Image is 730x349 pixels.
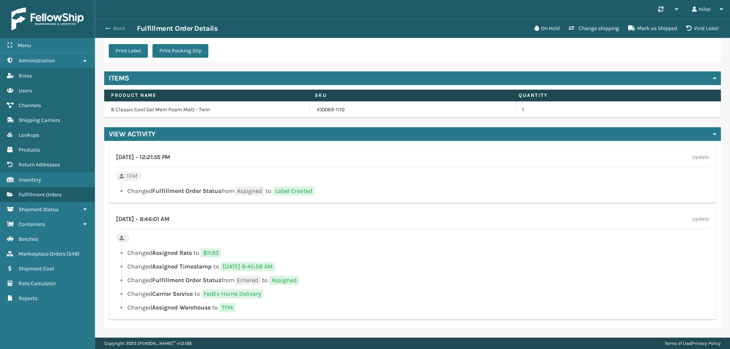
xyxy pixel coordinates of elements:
[534,25,539,31] i: On Hold
[137,24,217,33] h3: Fulfillment Order Details
[19,177,41,183] span: Inventory
[692,153,709,162] label: Update
[692,341,721,346] a: Privacy Policy
[19,132,39,138] span: Lookups
[116,153,170,162] h4: [DATE] 12:21:55 PM
[202,289,263,298] span: FedEx Home Delivery
[109,129,156,139] h4: View Activity
[624,21,682,36] button: Mark as Shipped
[682,21,723,36] button: Void Label
[152,249,192,256] span: Assigned Rate
[104,338,192,349] p: Copyright 2023 [PERSON_NAME]™ v 1.0.188
[235,186,264,196] span: Assigned
[515,101,721,118] td: 1
[665,338,721,349] div: |
[19,206,59,213] span: Shipment Status
[219,303,235,312] span: TFM
[104,101,310,118] td: 8 Classic Cool Gel Mem Foam Matt - Twin
[19,57,55,64] span: Administration
[152,290,193,297] span: Carrier Service
[67,251,79,257] span: ( 549 )
[19,102,41,109] span: Channels
[519,92,708,99] label: Quantity
[665,341,691,346] a: Terms of Use
[126,172,138,181] span: TFM
[19,236,38,242] span: Batches
[235,276,260,285] span: Entered
[19,251,65,257] span: Marketplace Orders
[19,221,45,227] span: Containers
[136,216,138,223] span: •
[530,21,564,36] button: On Hold
[152,276,221,284] span: Fulfillment Order Status
[628,25,635,31] i: Mark as Shipped
[19,265,54,272] span: Shipment Cost
[19,161,60,168] span: Return Addresses
[269,276,299,285] span: Assigned
[273,186,314,196] span: Label Created
[116,215,169,224] h4: [DATE] 8:46:01 AM
[116,248,709,257] li: Changed to
[152,263,212,270] span: Assigned Timestamp
[136,154,138,161] span: •
[116,186,709,196] li: Changed from to
[152,44,208,58] button: Print Packing Slip
[152,187,221,194] span: Fulfillment Order Status
[317,106,344,114] a: 410069-1110
[19,73,32,79] span: Roles
[19,87,32,94] span: Users
[152,304,211,311] span: Assigned Warehouse
[116,303,709,312] li: Changed to
[315,92,505,99] label: SKU
[111,92,301,99] label: Product Name
[686,25,692,31] i: VOIDLABEL
[19,147,40,153] span: Products
[116,276,709,285] li: Changed from to
[11,8,84,30] img: logo
[201,248,221,257] span: $11.93
[221,262,275,271] span: [DATE] 8:45:58 AM
[116,262,709,271] li: Changed to
[109,44,148,58] button: Print Label
[19,295,37,302] span: Reports
[109,74,129,83] h4: Items
[19,117,60,123] span: Shipping Carriers
[19,191,62,198] span: Fulfillment Orders
[19,280,56,287] span: Rate Calculator
[692,215,709,224] label: Update
[102,25,137,32] button: Back
[116,289,709,298] li: Changed to
[564,21,624,36] button: Change shipping
[17,42,31,49] span: Menu
[569,25,574,31] i: Change shipping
